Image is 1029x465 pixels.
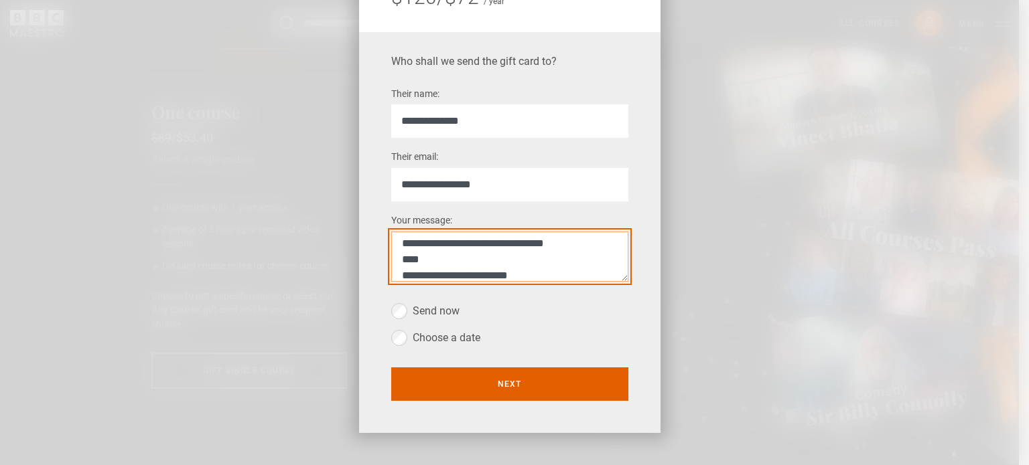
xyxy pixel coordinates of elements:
[391,149,438,165] label: Their email:
[391,54,628,70] p: Who shall we send the gift card to?
[405,330,480,346] label: Choose a date
[391,213,452,229] label: Your message:
[391,367,628,401] button: Next
[391,86,439,102] label: Their name:
[405,303,460,319] label: Send now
